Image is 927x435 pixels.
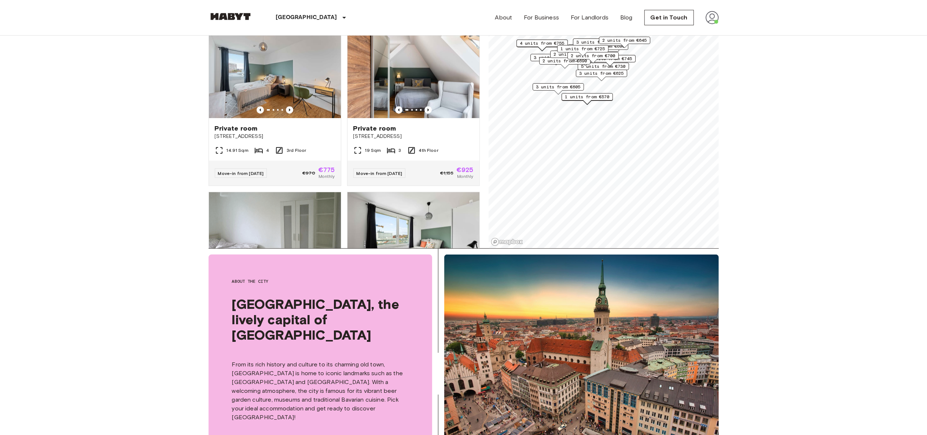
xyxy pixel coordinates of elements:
img: Marketing picture of unit DE-02-002-001-01HF [209,192,341,280]
span: Private room [353,124,396,133]
span: 3 units from €785 [534,54,578,61]
div: Map marker [562,93,613,105]
span: Monthly [319,173,335,180]
div: Map marker [533,83,584,95]
span: 3 units from €745 [588,55,632,62]
a: Mapbox logo [491,238,523,246]
span: €970 [302,170,315,176]
div: Map marker [557,45,608,56]
div: Map marker [577,43,628,54]
span: 2 units from €645 [602,37,647,44]
span: [STREET_ADDRESS] [353,133,474,140]
span: 2 units from €690 [542,58,587,64]
span: 19 Sqm [365,147,381,154]
button: Previous image [424,106,432,114]
img: Marketing picture of unit DE-02-019-002-04HF [209,30,341,118]
span: Move-in from [DATE] [218,171,264,176]
a: For Business [524,13,559,22]
span: 3 units from €625 [579,70,624,77]
button: Previous image [286,106,293,114]
a: Marketing picture of unit DE-02-002-001-01HFPrevious imagePrevious imagePrivate room[STREET_ADDRE... [209,192,341,348]
span: 4 units from €755 [520,40,564,47]
div: Map marker [550,51,602,62]
span: 1 units from €725 [560,45,605,52]
span: Monthly [457,173,473,180]
a: About [495,13,512,22]
div: Map marker [584,55,636,66]
button: Previous image [257,106,264,114]
div: Map marker [599,37,650,48]
span: [GEOGRAPHIC_DATA], the lively capital of [GEOGRAPHIC_DATA] [232,296,409,343]
p: [GEOGRAPHIC_DATA] [276,13,337,22]
span: 2 units from €700 [571,52,615,59]
div: Map marker [530,54,582,65]
a: For Landlords [571,13,608,22]
div: Map marker [567,52,619,63]
a: Get in Touch [644,10,694,25]
span: Move-in from [DATE] [357,171,402,176]
a: Marketing picture of unit DE-02-001-002-03HFPrevious imagePrevious imagePrivate room[STREET_ADDRE... [347,30,480,186]
button: Previous image [395,106,402,114]
div: Map marker [576,70,627,81]
p: From its rich history and culture to its charming old town, [GEOGRAPHIC_DATA] is home to iconic l... [232,360,409,422]
div: Map marker [578,63,629,74]
a: Blog [620,13,633,22]
img: Habyt [209,13,253,20]
span: 5 units from €730 [581,63,626,70]
span: €775 [318,167,335,173]
div: Map marker [516,40,568,51]
span: Private room [215,124,258,133]
img: avatar [706,11,719,24]
span: 1 units from €570 [565,94,610,100]
span: 4th Floor [419,147,438,154]
div: Map marker [573,39,624,50]
img: Marketing picture of unit DE-02-001-002-03HF [347,30,479,118]
span: 5 units from €715 [571,45,616,51]
img: Marketing picture of unit DE-02-023-003-04HF [347,192,479,280]
span: 3rd Floor [287,147,306,154]
span: €925 [456,167,474,173]
span: About the city [232,278,409,285]
span: €1,155 [440,170,453,176]
span: 4 [266,147,269,154]
span: 14.91 Sqm [227,147,249,154]
span: [STREET_ADDRESS] [215,133,335,140]
span: 2 units from €925 [553,51,598,58]
span: 3 units from €800 [576,39,621,45]
span: 3 units from €605 [536,84,581,90]
div: Map marker [539,57,591,69]
span: 3 [398,147,401,154]
a: Marketing picture of unit DE-02-023-003-04HFPrevious imagePrevious imagePrivate room[STREET_ADDRE... [347,192,480,348]
a: Marketing picture of unit DE-02-019-002-04HFPrevious imagePrevious imagePrivate room[STREET_ADDRE... [209,30,341,186]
